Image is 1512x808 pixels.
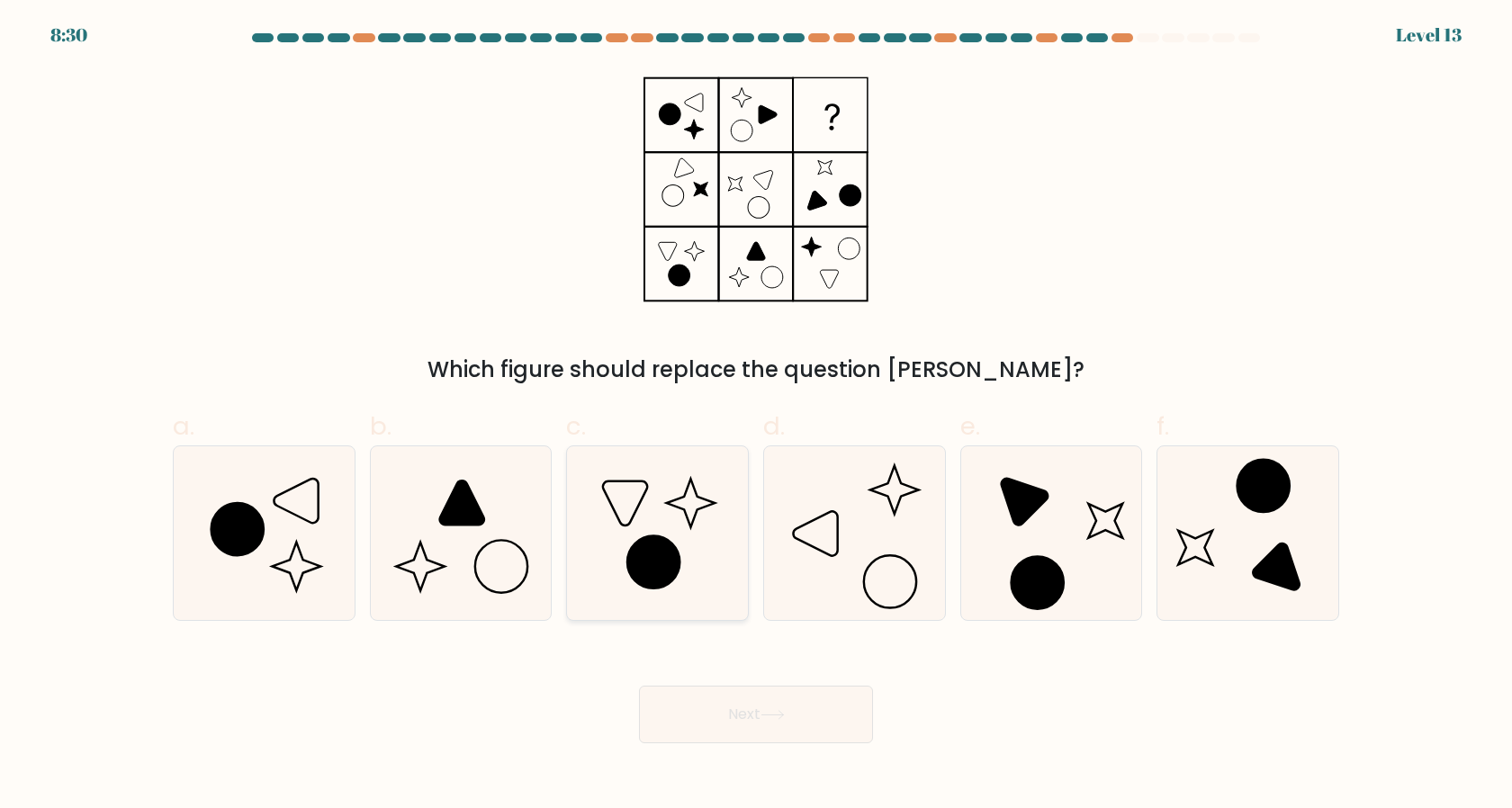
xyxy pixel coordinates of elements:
[763,408,785,444] span: d.
[173,408,194,444] span: a.
[639,686,873,743] button: Next
[1396,22,1462,49] div: Level 13
[566,408,586,444] span: c.
[1156,408,1169,444] span: f.
[960,408,980,444] span: e.
[370,408,391,444] span: b.
[50,22,87,49] div: 8:30
[184,354,1328,386] div: Which figure should replace the question [PERSON_NAME]?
